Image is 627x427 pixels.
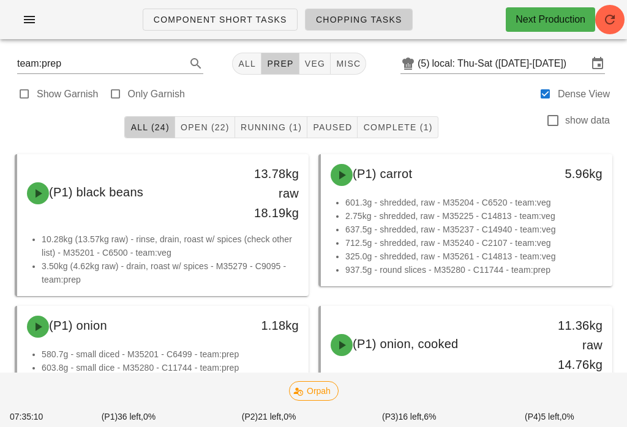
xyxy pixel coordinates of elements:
[242,316,299,335] div: 1.18kg
[304,59,326,69] span: veg
[143,9,298,31] a: Component Short Tasks
[546,316,603,374] div: 11.36kg raw 14.76kg
[266,59,293,69] span: prep
[358,116,438,138] button: Complete (1)
[175,116,235,138] button: Open (22)
[305,9,413,31] a: Chopping Tasks
[312,122,352,132] span: Paused
[258,412,283,421] span: 21 left,
[242,164,299,223] div: 13.78kg raw 18.19kg
[240,122,302,132] span: Running (1)
[362,122,432,132] span: Complete (1)
[565,114,610,127] label: show data
[58,408,198,426] div: (P1) 0%
[235,116,307,138] button: Running (1)
[49,185,143,199] span: (P1) black beans
[345,250,603,263] li: 325.0g - shredded, raw - M35261 - C14813 - team:veg
[180,122,230,132] span: Open (22)
[353,337,458,351] span: (P1) onion, cooked
[398,412,424,421] span: 16 left,
[307,116,358,138] button: Paused
[128,88,185,100] label: Only Garnish
[238,59,256,69] span: All
[130,122,169,132] span: All (24)
[541,412,561,421] span: 5 left,
[558,88,610,100] label: Dense View
[232,53,261,75] button: All
[418,58,432,70] div: (5)
[339,408,479,426] div: (P3) 6%
[42,259,299,286] li: 3.50kg (4.62kg raw) - drain, roast w/ spices - M35279 - C9095 - team:prep
[479,408,620,426] div: (P4) 0%
[345,263,603,277] li: 937.5g - round slices - M35280 - C11744 - team:prep
[331,53,366,75] button: misc
[37,88,99,100] label: Show Garnish
[546,164,603,184] div: 5.96kg
[261,53,299,75] button: prep
[345,223,603,236] li: 637.5g - shredded, raw - M35237 - C14940 - team:veg
[118,412,143,421] span: 36 left,
[49,319,107,332] span: (P1) onion
[42,361,299,374] li: 603.8g - small dice - M35280 - C11744 - team:prep
[42,347,299,361] li: 580.7g - small diced - M35201 - C6499 - team:prep
[336,59,361,69] span: misc
[345,209,603,223] li: 2.75kg - shredded, raw - M35225 - C14813 - team:veg
[516,12,585,27] div: Next Production
[124,116,175,138] button: All (24)
[345,196,603,209] li: 601.3g - shredded, raw - M35204 - C6520 - team:veg
[353,167,412,180] span: (P1) carrot
[345,236,603,250] li: 712.5g - shredded, raw - M35240 - C2107 - team:veg
[42,232,299,259] li: 10.28kg (13.57kg raw) - rinse, drain, roast w/ spices (check other list) - M35201 - C6500 - team:veg
[199,408,339,426] div: (P2) 0%
[7,408,58,426] div: 07:35:10
[299,53,331,75] button: veg
[153,15,287,24] span: Component Short Tasks
[297,382,331,400] span: Orpah
[315,15,402,24] span: Chopping Tasks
